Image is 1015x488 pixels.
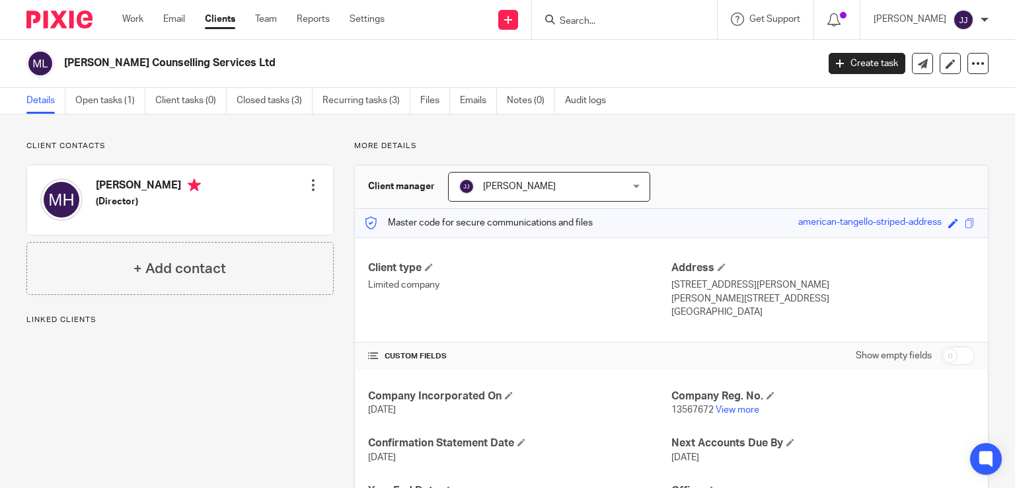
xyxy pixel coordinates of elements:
[322,88,410,114] a: Recurring tasks (3)
[163,13,185,26] a: Email
[368,261,671,275] h4: Client type
[354,141,989,151] p: More details
[96,179,201,195] h4: [PERSON_NAME]
[26,88,65,114] a: Details
[671,305,975,319] p: [GEOGRAPHIC_DATA]
[297,13,330,26] a: Reports
[798,216,942,231] div: american-tangello-striped-address
[671,261,975,275] h4: Address
[368,405,396,415] span: [DATE]
[40,179,83,221] img: svg%3E
[460,88,497,114] a: Emails
[368,453,396,462] span: [DATE]
[205,13,235,26] a: Clients
[368,351,671,362] h4: CUSTOM FIELDS
[75,88,145,114] a: Open tasks (1)
[671,389,975,403] h4: Company Reg. No.
[558,16,677,28] input: Search
[671,292,975,305] p: [PERSON_NAME][STREET_ADDRESS]
[237,88,313,114] a: Closed tasks (3)
[749,15,800,24] span: Get Support
[26,315,334,325] p: Linked clients
[368,180,435,193] h3: Client manager
[368,436,671,450] h4: Confirmation Statement Date
[133,259,226,279] h4: + Add contact
[671,278,975,292] p: [STREET_ADDRESS][PERSON_NAME]
[350,13,385,26] a: Settings
[365,216,593,229] p: Master code for secure communications and files
[122,13,143,26] a: Work
[671,405,714,415] span: 13567672
[565,88,616,114] a: Audit logs
[874,13,946,26] p: [PERSON_NAME]
[368,389,671,403] h4: Company Incorporated On
[459,179,474,194] img: svg%3E
[255,13,277,26] a: Team
[829,53,905,74] a: Create task
[64,56,660,70] h2: [PERSON_NAME] Counselling Services Ltd
[26,50,54,77] img: svg%3E
[507,88,555,114] a: Notes (0)
[716,405,759,415] a: View more
[953,9,974,30] img: svg%3E
[26,11,93,28] img: Pixie
[155,88,227,114] a: Client tasks (0)
[420,88,450,114] a: Files
[671,453,699,462] span: [DATE]
[483,182,556,191] span: [PERSON_NAME]
[671,436,975,450] h4: Next Accounts Due By
[368,278,671,292] p: Limited company
[26,141,334,151] p: Client contacts
[856,349,932,362] label: Show empty fields
[96,195,201,208] h5: (Director)
[188,179,201,192] i: Primary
